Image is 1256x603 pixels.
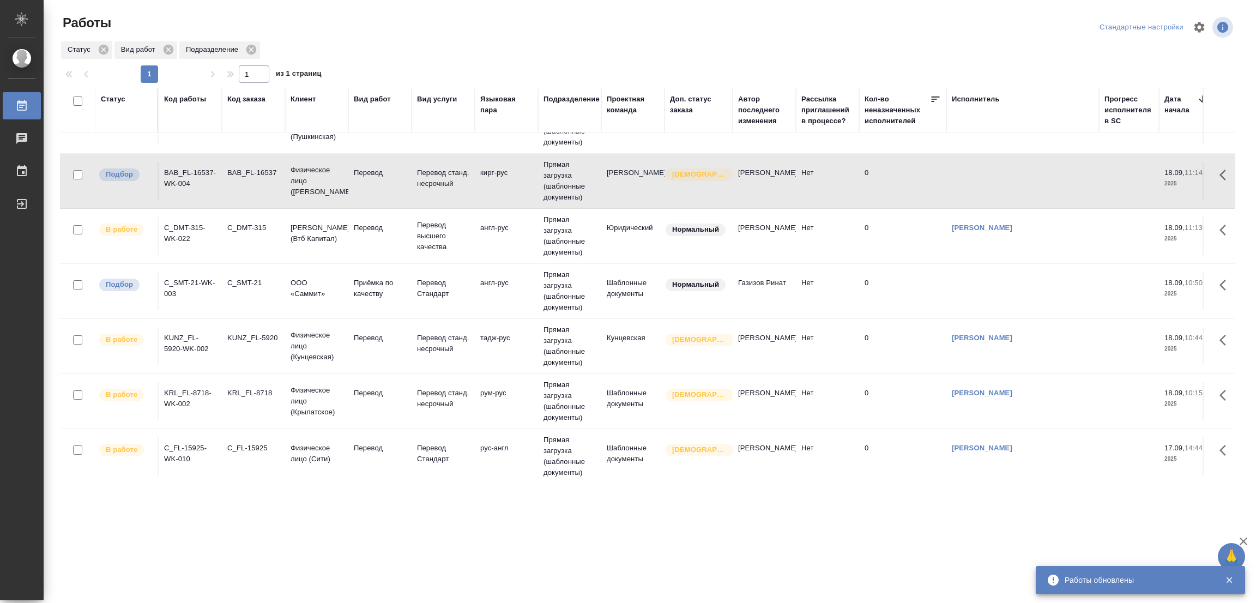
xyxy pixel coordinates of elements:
p: В работе [106,334,137,345]
td: [PERSON_NAME] [733,217,796,255]
p: [PERSON_NAME] (Втб Капитал) [291,222,343,244]
td: 0 [859,217,946,255]
div: Дата начала [1164,94,1197,116]
div: Исполнитель выполняет работу [98,388,152,402]
span: Настроить таблицу [1186,14,1212,40]
div: KRL_FL-8718 [227,388,280,399]
p: 2025 [1164,233,1208,244]
div: C_FL-15925 [227,443,280,454]
p: Перевод [354,222,406,233]
td: Прямая загрузка (шаблонные документы) [538,154,601,208]
span: 🙏 [1222,545,1241,568]
p: 10:15 [1185,389,1203,397]
td: C_FL-15925-WK-010 [159,437,222,475]
p: 18.09, [1164,279,1185,287]
p: Физическое лицо (Кунцевская) [291,330,343,363]
td: 0 [859,437,946,475]
p: Перевод высшего качества [417,220,469,252]
span: из 1 страниц [276,67,322,83]
div: Исполнитель выполняет работу [98,443,152,457]
div: Вид работ [114,41,177,59]
p: [DEMOGRAPHIC_DATA] [672,334,727,345]
div: Клиент [291,94,316,105]
span: Работы [60,14,111,32]
td: [PERSON_NAME] [601,162,665,200]
td: англ-рус [475,272,538,310]
p: Физическое лицо (Сити) [291,443,343,465]
div: Подразделение [544,94,600,105]
div: Вид работ [354,94,391,105]
td: C_SMT-21-WK-003 [159,272,222,310]
button: 🙏 [1218,543,1245,570]
td: 0 [859,272,946,310]
td: Прямая загрузка (шаблонные документы) [538,264,601,318]
p: 18.09, [1164,389,1185,397]
td: Нет [796,217,859,255]
p: Перевод Стандарт [417,278,469,299]
p: Перевод станд. несрочный [417,167,469,189]
p: [DEMOGRAPHIC_DATA] [672,389,727,400]
div: Языковая пара [480,94,533,116]
a: [PERSON_NAME] [952,389,1012,397]
td: C_DMT-315-WK-022 [159,217,222,255]
td: [PERSON_NAME] [733,162,796,200]
p: 2025 [1164,343,1208,354]
p: Подразделение [186,44,242,55]
td: Прямая загрузка (шаблонные документы) [538,209,601,263]
p: Перевод Стандарт [417,443,469,465]
p: Нормальный [672,224,719,235]
div: Код заказа [227,94,265,105]
p: ООО «Саммит» [291,278,343,299]
td: рус-англ [475,437,538,475]
p: 14:44 [1185,444,1203,452]
div: Кол-во неназначенных исполнителей [865,94,930,126]
td: 0 [859,382,946,420]
button: Здесь прячутся важные кнопки [1213,217,1239,243]
div: Исполнитель выполняет работу [98,222,152,237]
div: Статус [61,41,112,59]
div: Статус [101,94,125,105]
td: 0 [859,327,946,365]
p: [DEMOGRAPHIC_DATA] [672,444,727,455]
div: Работы обновлены [1065,575,1209,586]
p: 10:44 [1185,334,1203,342]
a: [PERSON_NAME] [952,224,1012,232]
td: Юридический [601,217,665,255]
td: [PERSON_NAME] [733,437,796,475]
td: Прямая загрузка (шаблонные документы) [538,374,601,429]
p: Подбор [106,169,133,180]
td: Прямая загрузка (шаблонные документы) [538,429,601,484]
p: Подбор [106,279,133,290]
p: Вид работ [121,44,159,55]
td: BAB_FL-16537-WK-004 [159,162,222,200]
td: тадж-рус [475,327,538,365]
button: Здесь прячутся важные кнопки [1213,382,1239,408]
div: Автор последнего изменения [738,94,790,126]
p: В работе [106,444,137,455]
p: Перевод станд. несрочный [417,388,469,409]
div: Доп. статус заказа [670,94,727,116]
p: 2025 [1164,288,1208,299]
div: Исполнитель выполняет работу [98,333,152,347]
p: 2025 [1164,454,1208,465]
button: Закрыть [1218,575,1240,585]
p: Физическое лицо (Крылатское) [291,385,343,418]
button: Здесь прячутся важные кнопки [1213,162,1239,188]
div: Проектная команда [607,94,659,116]
td: Кунцевская [601,327,665,365]
p: 18.09, [1164,168,1185,177]
p: 11:13 [1185,224,1203,232]
td: Шаблонные документы [601,382,665,420]
p: В работе [106,224,137,235]
p: Нормальный [672,279,719,290]
a: [PERSON_NAME] [952,444,1012,452]
p: Приёмка по качеству [354,278,406,299]
p: [DEMOGRAPHIC_DATA] [672,169,727,180]
div: Вид услуги [417,94,457,105]
p: 18.09, [1164,334,1185,342]
div: C_DMT-315 [227,222,280,233]
p: 17.09, [1164,444,1185,452]
button: Здесь прячутся важные кнопки [1213,272,1239,298]
td: KUNZ_FL-5920-WK-002 [159,327,222,365]
div: KUNZ_FL-5920 [227,333,280,343]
